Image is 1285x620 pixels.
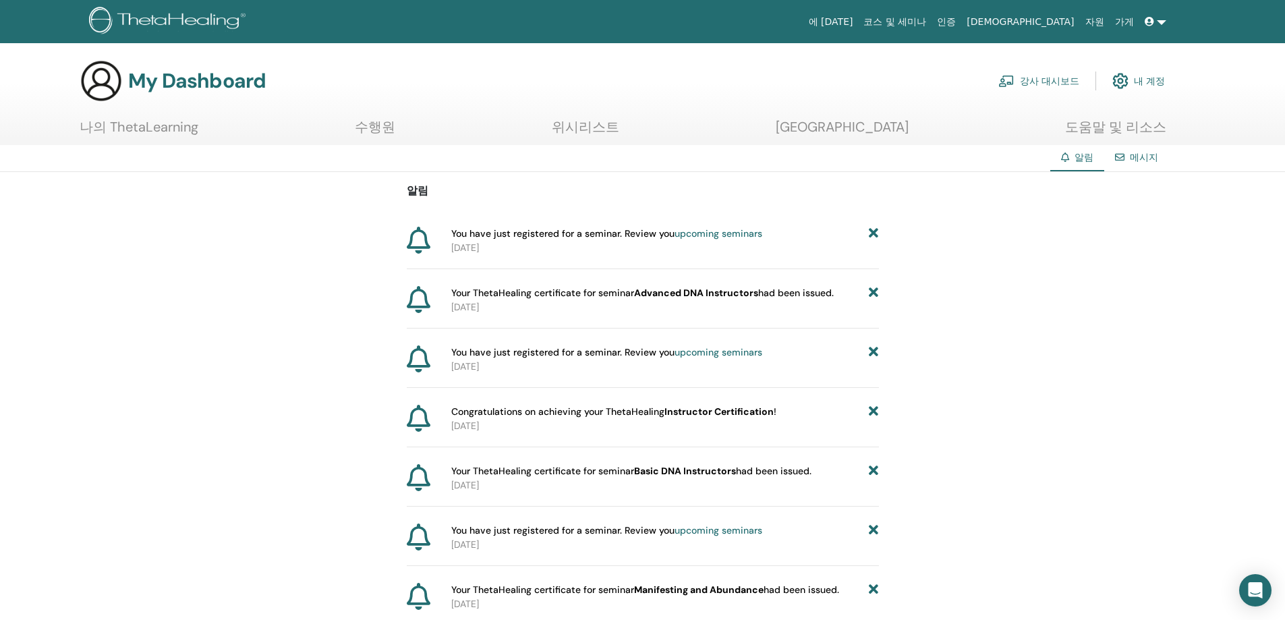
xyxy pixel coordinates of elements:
p: [DATE] [451,478,879,492]
div: Open Intercom Messenger [1239,574,1272,607]
a: 도움말 및 리소스 [1065,119,1166,145]
a: 코스 및 세미나 [858,9,932,34]
span: Your ThetaHealing certificate for seminar had been issued. [451,583,839,597]
a: [DEMOGRAPHIC_DATA] [961,9,1079,34]
span: You have just registered for a seminar. Review you [451,227,762,241]
a: upcoming seminars [675,524,762,536]
p: [DATE] [451,300,879,314]
a: 위시리스트 [552,119,619,145]
a: upcoming seminars [675,346,762,358]
a: 수행원 [355,119,395,145]
a: 에 [DATE] [803,9,859,34]
img: chalkboard-teacher.svg [998,75,1015,87]
p: [DATE] [451,360,879,374]
b: Instructor Certification [664,405,774,418]
p: 알림 [407,183,879,199]
p: [DATE] [451,419,879,433]
img: generic-user-icon.jpg [80,59,123,103]
a: 가게 [1110,9,1139,34]
a: [GEOGRAPHIC_DATA] [776,119,909,145]
span: Congratulations on achieving your ThetaHealing ! [451,405,776,419]
b: Advanced DNA Instructors [634,287,758,299]
p: [DATE] [451,241,879,255]
a: 강사 대시보드 [998,66,1079,96]
h3: My Dashboard [128,69,266,93]
a: 내 계정 [1112,66,1165,96]
a: 나의 ThetaLearning [80,119,198,145]
img: cog.svg [1112,69,1129,92]
span: You have just registered for a seminar. Review you [451,345,762,360]
span: You have just registered for a seminar. Review you [451,524,762,538]
a: upcoming seminars [675,227,762,239]
span: Your ThetaHealing certificate for seminar had been issued. [451,286,834,300]
span: Your ThetaHealing certificate for seminar had been issued. [451,464,811,478]
p: [DATE] [451,538,879,552]
img: logo.png [89,7,250,37]
b: Basic DNA Instructors [634,465,736,477]
a: 자원 [1080,9,1110,34]
a: 메시지 [1130,151,1158,163]
a: 인증 [932,9,961,34]
p: [DATE] [451,597,879,611]
b: Manifesting and Abundance [634,584,764,596]
span: 알림 [1075,151,1093,163]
